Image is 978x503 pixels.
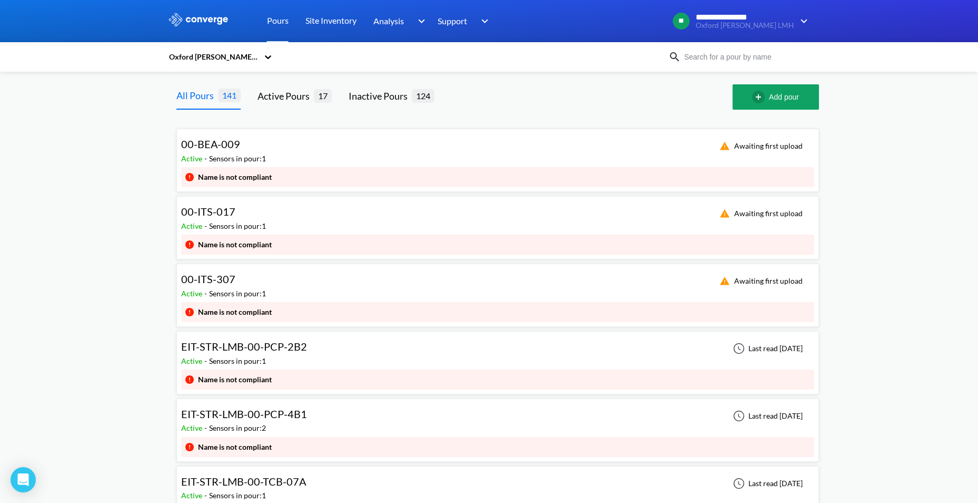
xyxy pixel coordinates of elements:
[204,423,209,432] span: -
[204,154,209,163] span: -
[198,374,272,385] div: Name is not compliant
[727,342,806,355] div: Last read [DATE]
[218,89,241,102] span: 141
[181,205,235,218] span: 00-ITS-017
[11,467,36,492] div: Open Intercom Messenger
[176,309,819,318] a: 00-ITS-307Active-Sensors in pour:1Awaiting first uploadName is not compliant
[713,140,806,152] div: Awaiting first upload
[181,221,204,230] span: Active
[204,356,209,365] span: -
[209,220,266,232] div: Sensors in pour: 1
[204,491,209,500] span: -
[181,138,240,150] span: 00-BEA-009
[204,289,209,298] span: -
[181,408,307,420] span: EIT-STR-LMB-00-PCP-4B1
[181,491,204,500] span: Active
[204,221,209,230] span: -
[438,14,467,27] span: Support
[198,239,272,250] div: Name is not compliant
[168,13,229,26] img: logo_ewhite.svg
[181,356,204,365] span: Active
[181,273,235,285] span: 00-ITS-307
[176,444,819,453] a: EIT-STR-LMB-00-PCP-4B1Active-Sensors in pour:2Last read [DATE]Name is not compliant
[176,88,218,103] div: All Pours
[412,89,434,102] span: 124
[209,422,266,434] div: Sensors in pour: 2
[411,15,428,27] img: downArrow.svg
[198,306,272,318] div: Name is not compliant
[181,423,204,432] span: Active
[176,376,819,385] a: EIT-STR-LMB-00-PCP-2B2Active-Sensors in pour:1Last read [DATE]Name is not compliant
[209,355,266,367] div: Sensors in pour: 1
[681,51,808,63] input: Search for a pour by name
[258,89,314,103] div: Active Pours
[181,475,307,488] span: EIT-STR-LMB-00-TCB-07A
[181,289,204,298] span: Active
[668,51,681,63] img: icon-search.svg
[475,15,491,27] img: downArrow.svg
[198,171,272,183] div: Name is not compliant
[349,89,412,103] div: Inactive Pours
[727,477,806,490] div: Last read [DATE]
[713,275,806,287] div: Awaiting first upload
[727,410,806,422] div: Last read [DATE]
[794,15,811,27] img: downArrow.svg
[209,288,266,299] div: Sensors in pour: 1
[181,340,307,353] span: EIT-STR-LMB-00-PCP-2B2
[733,84,819,110] button: Add pour
[209,153,266,165] div: Sensors in pour: 1
[209,490,266,501] div: Sensors in pour: 1
[713,207,806,220] div: Awaiting first upload
[314,89,332,102] span: 17
[198,441,272,453] div: Name is not compliant
[373,14,404,27] span: Analysis
[181,154,204,163] span: Active
[168,51,259,63] div: Oxford [PERSON_NAME] LMH
[752,91,769,103] img: add-circle-outline.svg
[176,174,819,183] a: 00-BEA-009Active-Sensors in pour:1Awaiting first uploadName is not compliant
[696,22,794,30] span: Oxford [PERSON_NAME] LMH
[176,241,819,250] a: 00-ITS-017Active-Sensors in pour:1Awaiting first uploadName is not compliant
